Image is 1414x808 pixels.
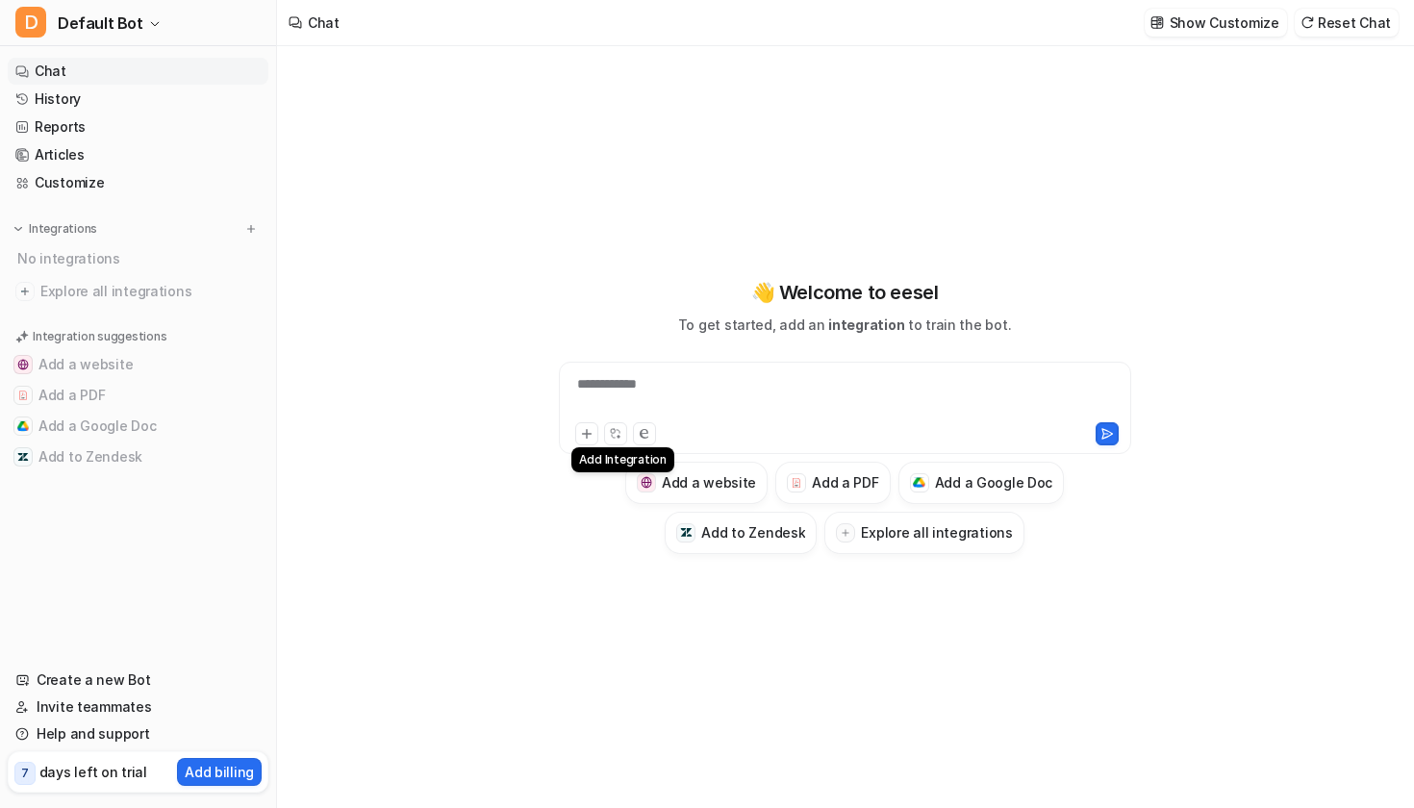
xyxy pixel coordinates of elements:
[15,282,35,301] img: explore all integrations
[12,242,268,274] div: No integrations
[8,349,268,380] button: Add a websiteAdd a website
[662,472,756,492] h3: Add a website
[40,276,261,307] span: Explore all integrations
[898,462,1065,504] button: Add a Google DocAdd a Google Doc
[17,420,29,432] img: Add a Google Doc
[8,219,103,239] button: Integrations
[17,451,29,463] img: Add to Zendesk
[680,526,693,539] img: Add to Zendesk
[17,359,29,370] img: Add a website
[39,762,147,782] p: days left on trial
[8,694,268,720] a: Invite teammates
[701,522,805,543] h3: Add to Zendesk
[17,390,29,401] img: Add a PDF
[21,765,29,782] p: 7
[12,222,25,236] img: expand menu
[177,758,262,786] button: Add billing
[8,58,268,85] a: Chat
[58,10,143,37] span: Default Bot
[935,472,1053,492] h3: Add a Google Doc
[625,462,768,504] button: Add a websiteAdd a website
[8,411,268,442] button: Add a Google DocAdd a Google Doc
[665,512,817,554] button: Add to ZendeskAdd to Zendesk
[641,476,653,489] img: Add a website
[8,141,268,168] a: Articles
[775,462,890,504] button: Add a PDFAdd a PDF
[244,222,258,236] img: menu_add.svg
[8,380,268,411] button: Add a PDFAdd a PDF
[913,477,925,489] img: Add a Google Doc
[678,315,1011,335] p: To get started, add an to train the bot.
[8,720,268,747] a: Help and support
[8,114,268,140] a: Reports
[828,316,904,333] span: integration
[812,472,878,492] h3: Add a PDF
[571,447,674,472] div: Add Integration
[308,13,340,33] div: Chat
[15,7,46,38] span: D
[1145,9,1287,37] button: Show Customize
[33,328,166,345] p: Integration suggestions
[824,512,1023,554] button: Explore all integrations
[8,86,268,113] a: History
[1150,15,1164,30] img: customize
[8,278,268,305] a: Explore all integrations
[8,442,268,472] button: Add to ZendeskAdd to Zendesk
[1170,13,1279,33] p: Show Customize
[29,221,97,237] p: Integrations
[861,522,1012,543] h3: Explore all integrations
[8,169,268,196] a: Customize
[1300,15,1314,30] img: reset
[791,477,803,489] img: Add a PDF
[751,278,939,307] p: 👋 Welcome to eesel
[1295,9,1399,37] button: Reset Chat
[185,762,254,782] p: Add billing
[8,667,268,694] a: Create a new Bot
